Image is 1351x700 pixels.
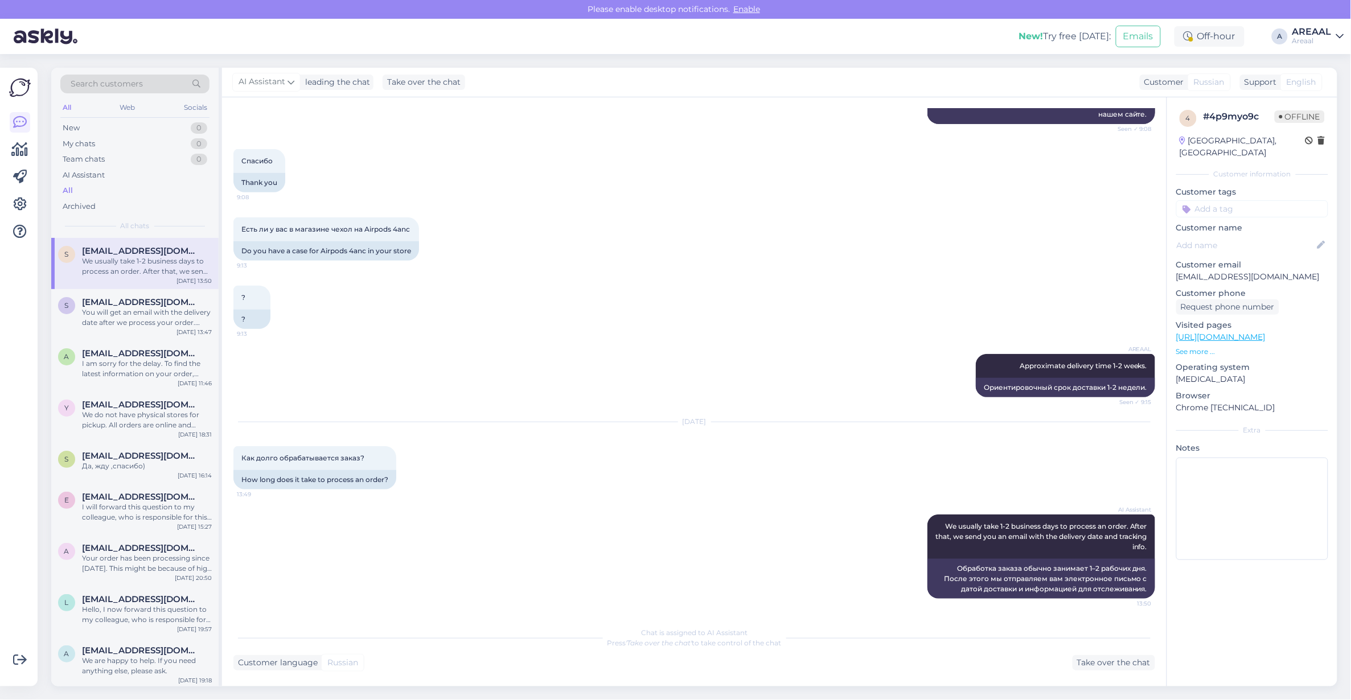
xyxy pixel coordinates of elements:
span: Offline [1275,110,1325,123]
div: Hello, I now forward this question to my colleague, who is responsible for this. The reply will b... [82,604,212,625]
span: sylency@gmail.com [82,451,200,461]
b: New! [1019,31,1044,42]
div: Request phone number [1176,299,1279,315]
span: azizov2010@ukr.net [82,348,200,359]
span: s [65,455,69,463]
p: [EMAIL_ADDRESS][DOMAIN_NAME] [1176,271,1328,283]
span: ylle@nautleja.com [82,400,200,410]
div: Thank you [233,173,285,192]
span: s [65,250,69,258]
span: larseerik10@gmail.com [82,594,200,604]
div: Try free [DATE]: [1019,30,1111,43]
div: [DATE] 20:50 [175,574,212,582]
div: Customer language [233,657,318,669]
p: Visited pages [1176,319,1328,331]
span: Спасибо [241,157,273,165]
span: Seen ✓ 9:15 [1109,398,1152,406]
div: [DATE] 13:47 [176,328,212,336]
span: 9:13 [237,261,280,270]
div: 0 [191,122,207,134]
span: 4 [1186,114,1190,122]
span: All chats [121,221,150,231]
span: AREAAL [1109,345,1152,353]
div: A [1272,28,1288,44]
img: Askly Logo [9,77,31,98]
div: My chats [63,138,95,150]
div: New [63,122,80,134]
div: [DATE] 11:46 [178,379,212,388]
span: Russian [1194,76,1225,88]
p: Customer name [1176,222,1328,234]
span: 9:08 [237,193,280,201]
span: a [64,352,69,361]
span: Approximate delivery time 1-2 weeks. [1020,361,1147,370]
input: Add a tag [1176,200,1328,217]
span: We usually take 1-2 business days to process an order. After that, we send you an email with the ... [935,522,1149,551]
div: Do you have a case for Airpods 4anc in your store [233,241,419,261]
div: Your order has been processing since [DATE]. This might be because of high demand or availability... [82,553,212,574]
div: Да, жду ,спасибо) [82,461,212,471]
span: Seen ✓ 9:08 [1109,125,1152,133]
span: 9:13 [237,330,280,338]
span: Press to take control of the chat [607,639,782,647]
div: Areaal [1292,36,1332,46]
span: AI Assistant [1109,505,1152,514]
span: e [64,496,69,504]
button: Emails [1116,26,1161,47]
span: Enable [730,4,763,14]
span: shukurovumid859@gmail.com [82,297,200,307]
a: AREAALAreaal [1292,27,1344,46]
div: 0 [191,154,207,165]
span: s [65,301,69,310]
div: Archived [63,201,96,212]
div: [DATE] 13:50 [176,277,212,285]
div: Socials [182,100,210,115]
span: anselat@gmail.com [82,645,200,656]
div: [DATE] 15:27 [177,522,212,531]
div: [DATE] 18:31 [178,430,212,439]
div: Ориентировочный срок доставки 1-2 недели. [976,378,1155,397]
div: # 4p9myo9c [1204,110,1275,123]
span: einarv2007@hotmail.com [82,492,200,502]
div: Обработка заказа обычно занимает 1–2 рабочих дня. После этого мы отправляем вам электронное письм... [927,559,1155,599]
div: I will forward this question to my colleague, who is responsible for this. The reply will be here... [82,502,212,522]
span: 13:49 [237,490,280,499]
p: Operating system [1176,361,1328,373]
span: Russian [327,657,358,669]
div: Customer information [1176,169,1328,179]
div: Take over the chat [1073,655,1155,670]
div: We do not have physical stores for pickup. All orders are online and delivered to your address. [82,410,212,430]
p: Customer email [1176,259,1328,271]
span: a [64,547,69,555]
p: Customer phone [1176,287,1328,299]
div: Web [118,100,138,115]
div: Team chats [63,154,105,165]
div: AREAAL [1292,27,1332,36]
span: anetemarie@gmail.com [82,543,200,553]
div: [DATE] 16:14 [178,471,212,480]
div: [DATE] [233,417,1155,427]
p: Notes [1176,442,1328,454]
p: See more ... [1176,347,1328,357]
div: Off-hour [1175,26,1245,47]
span: shukurovumid859@gmail.com [82,246,200,256]
p: Browser [1176,390,1328,402]
span: y [64,403,69,412]
a: [URL][DOMAIN_NAME] [1176,332,1266,342]
div: ? [233,310,270,329]
span: l [65,598,69,607]
span: Есть ли у вас в магазине чехол на Airpods 4anc [241,225,410,233]
div: AI Assistant [63,170,105,181]
span: English [1287,76,1316,88]
span: Как долго обрабатывается заказ? [241,454,364,462]
div: Customer [1140,76,1184,88]
div: 0 [191,138,207,150]
div: How long does it take to process an order? [233,470,396,489]
input: Add name [1177,239,1315,252]
p: Customer tags [1176,186,1328,198]
div: We are happy to help. If you need anything else, please ask. [82,656,212,676]
div: [DATE] 19:57 [177,625,212,633]
span: Chat is assigned to AI Assistant [641,628,748,637]
div: All [63,185,73,196]
span: ? [241,293,245,302]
